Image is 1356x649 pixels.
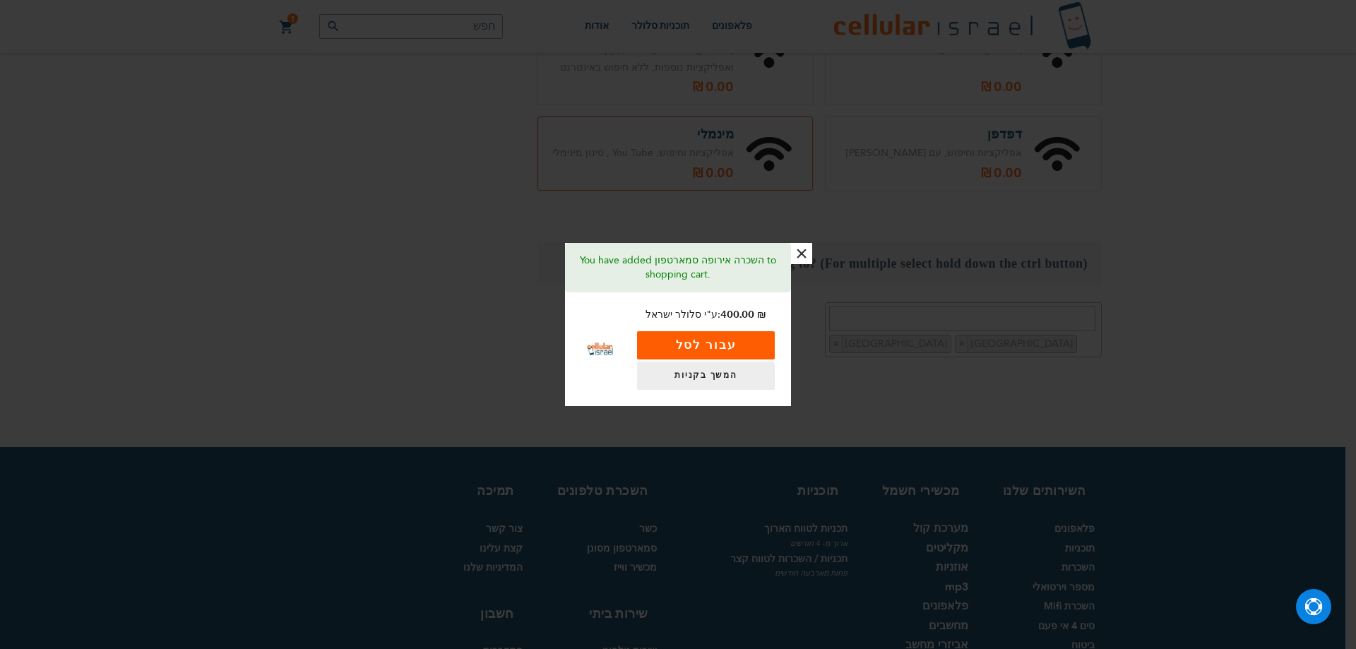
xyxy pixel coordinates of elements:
span: ‏400.00 ₪ [720,306,766,324]
a: המשך בקניות [637,362,775,390]
button: × [791,243,812,264]
p: You have added השכרה אירופה סמארטפון to shopping cart. [576,254,780,282]
p: ע"י סלולר ישראל: [635,306,777,324]
button: עבור לסל [637,331,775,359]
